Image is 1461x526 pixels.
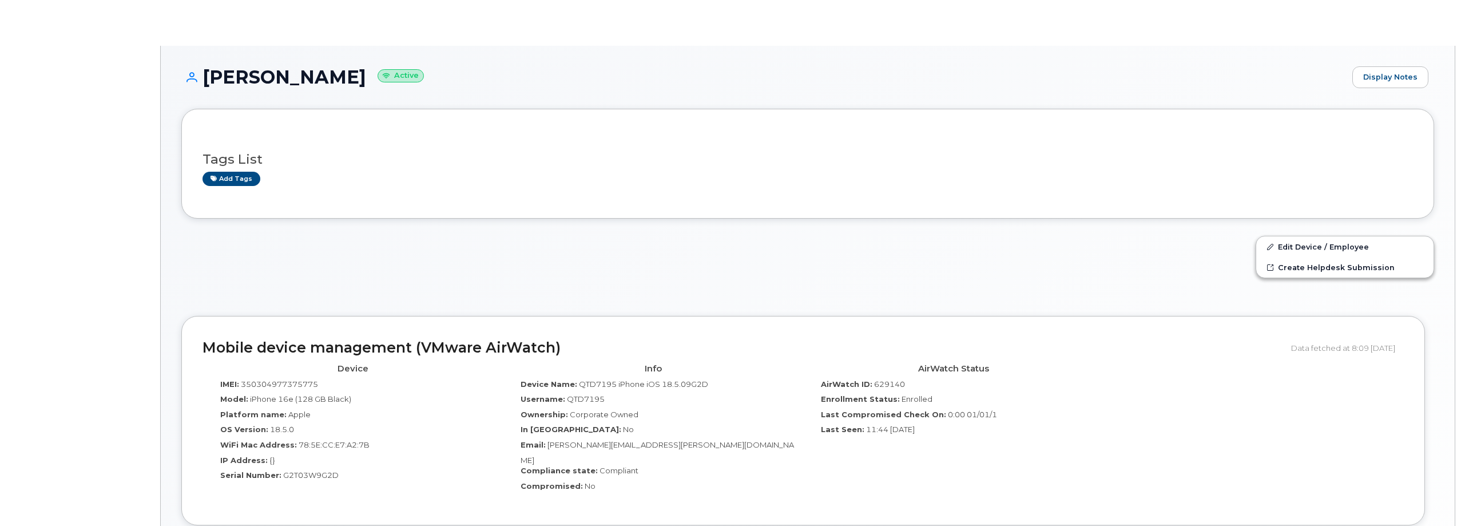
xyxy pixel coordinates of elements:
[521,409,568,420] label: Ownership:
[866,425,915,434] span: 11:44 [DATE]
[181,67,1347,87] h1: [PERSON_NAME]
[812,364,1095,374] h4: AirWatch Status
[220,424,268,435] label: OS Version:
[821,424,864,435] label: Last Seen:
[579,379,708,389] span: QTD7195 iPhone iOS 18.5.09G2D
[378,69,424,82] small: Active
[211,364,494,374] h4: Device
[521,481,583,492] label: Compromised:
[521,379,577,390] label: Device Name:
[220,470,281,481] label: Serial Number:
[1256,236,1434,257] a: Edit Device / Employee
[220,379,239,390] label: IMEI:
[948,410,997,419] span: 0:00 01/01/1
[288,410,311,419] span: Apple
[1352,66,1428,88] a: Display Notes
[270,425,294,434] span: 18.5.0
[521,440,794,465] span: [PERSON_NAME][EMAIL_ADDRESS][PERSON_NAME][DOMAIN_NAME]
[585,481,595,491] span: No
[220,455,268,466] label: IP Address:
[220,394,248,405] label: Model:
[521,424,621,435] label: In [GEOGRAPHIC_DATA]:
[299,440,370,449] span: 78:5E:CC:E7:A2:7B
[250,394,351,404] span: iPhone 16e (128 GB Black)
[511,364,795,374] h4: Info
[521,440,546,450] label: Email:
[241,379,318,389] span: 350304977375775
[570,410,638,419] span: Corporate Owned
[821,394,900,405] label: Enrollment Status:
[600,466,638,475] span: Compliant
[521,465,598,476] label: Compliance state:
[821,409,946,420] label: Last Compromised Check On:
[220,440,297,450] label: WiFi Mac Address:
[220,409,287,420] label: Platform name:
[283,470,339,480] span: G2T03W9G2D
[821,379,872,390] label: AirWatch ID:
[623,425,634,434] span: No
[1256,257,1434,278] a: Create Helpdesk Submission
[521,394,565,405] label: Username:
[1291,337,1404,359] div: Data fetched at 8:09 [DATE]
[203,340,1283,356] h2: Mobile device management (VMware AirWatch)
[902,394,932,404] span: Enrolled
[567,394,605,404] span: QTD7195
[203,172,260,186] a: Add tags
[269,456,275,465] span: {}
[203,152,1413,167] h3: Tags List
[874,379,905,389] span: 629140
